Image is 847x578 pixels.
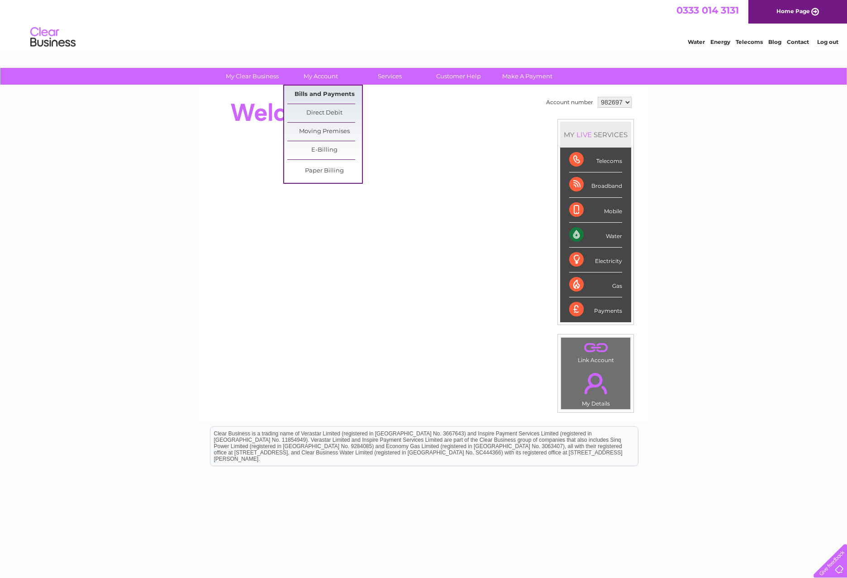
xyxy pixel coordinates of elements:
[817,38,838,45] a: Log out
[287,86,362,104] a: Bills and Payments
[569,248,622,272] div: Electricity
[560,122,631,148] div: MY SERVICES
[676,5,739,16] a: 0333 014 3131
[569,272,622,297] div: Gas
[210,5,638,44] div: Clear Business is a trading name of Verastar Limited (registered in [GEOGRAPHIC_DATA] No. 3667643...
[569,148,622,172] div: Telecoms
[563,368,628,399] a: .
[569,297,622,322] div: Payments
[284,68,358,85] a: My Account
[490,68,565,85] a: Make A Payment
[736,38,763,45] a: Telecoms
[561,365,631,410] td: My Details
[787,38,809,45] a: Contact
[215,68,290,85] a: My Clear Business
[421,68,496,85] a: Customer Help
[287,104,362,122] a: Direct Debit
[287,162,362,180] a: Paper Billing
[688,38,705,45] a: Water
[352,68,427,85] a: Services
[768,38,781,45] a: Blog
[287,123,362,141] a: Moving Premises
[569,172,622,197] div: Broadband
[287,141,362,159] a: E-Billing
[569,223,622,248] div: Water
[569,198,622,223] div: Mobile
[544,95,595,110] td: Account number
[30,24,76,51] img: logo.png
[710,38,730,45] a: Energy
[561,337,631,366] td: Link Account
[563,340,628,356] a: .
[575,130,594,139] div: LIVE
